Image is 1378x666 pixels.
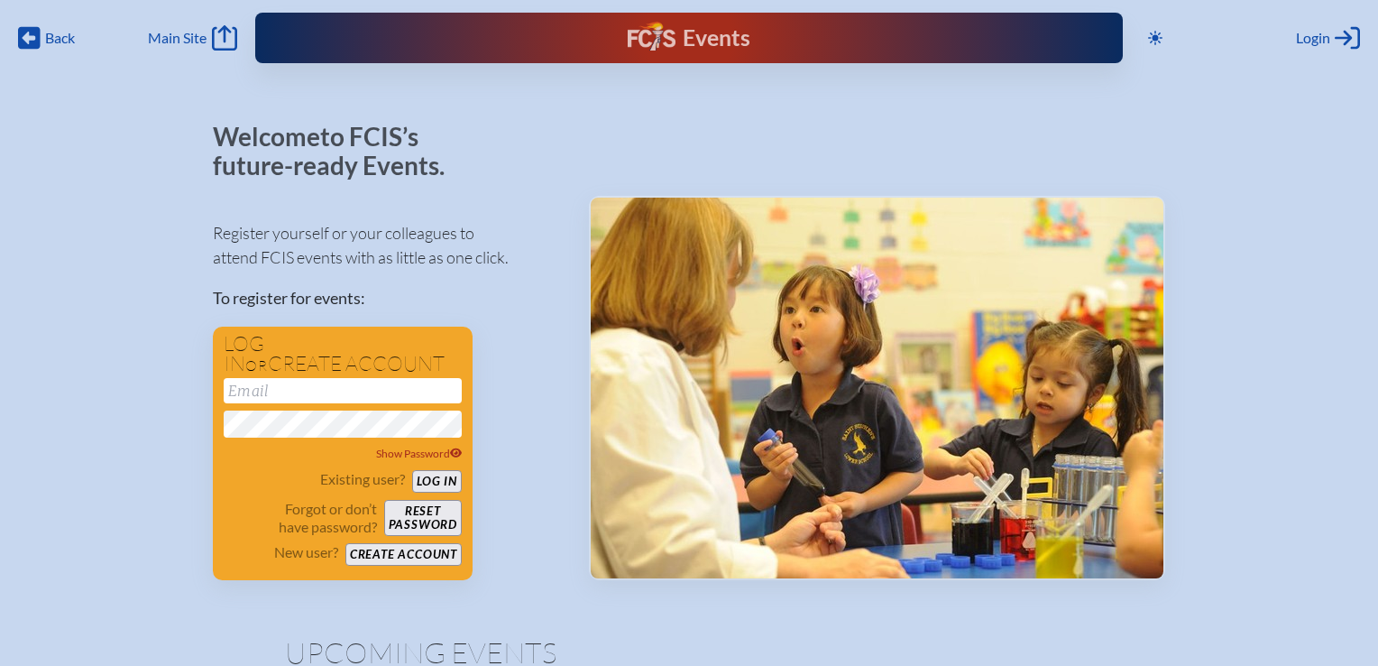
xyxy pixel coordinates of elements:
span: Login [1296,29,1330,47]
p: Forgot or don’t have password? [224,500,377,536]
h1: Log in create account [224,334,462,375]
button: Create account [345,543,462,566]
a: Main Site [148,25,236,51]
p: Welcome to FCIS’s future-ready Events. [213,123,465,180]
img: Events [591,198,1163,578]
p: Register yourself or your colleagues to attend FCIS events with as little as one click. [213,221,560,270]
button: Resetpassword [384,500,462,536]
span: or [245,356,268,375]
p: Existing user? [320,470,405,488]
button: Log in [412,470,462,493]
p: To register for events: [213,286,560,310]
input: Email [224,378,462,403]
span: Main Site [148,29,207,47]
p: New user? [274,543,338,561]
span: Show Password [376,447,463,460]
span: Back [45,29,75,47]
div: FCIS Events — Future ready [501,22,877,54]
